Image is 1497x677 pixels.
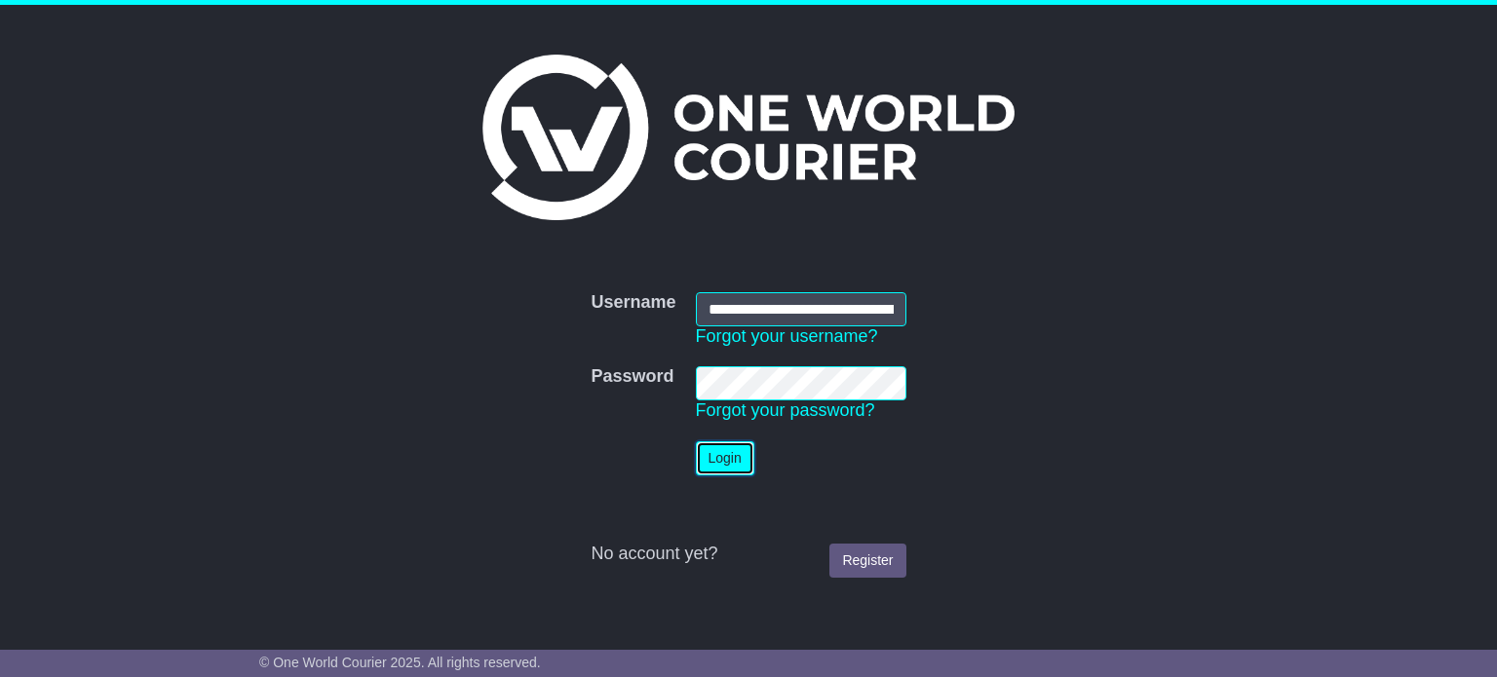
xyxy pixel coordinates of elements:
label: Username [591,292,675,314]
label: Password [591,366,673,388]
a: Register [829,544,905,578]
span: © One World Courier 2025. All rights reserved. [259,655,541,670]
div: No account yet? [591,544,905,565]
a: Forgot your username? [696,326,878,346]
a: Forgot your password? [696,400,875,420]
img: One World [482,55,1015,220]
button: Login [696,441,754,475]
